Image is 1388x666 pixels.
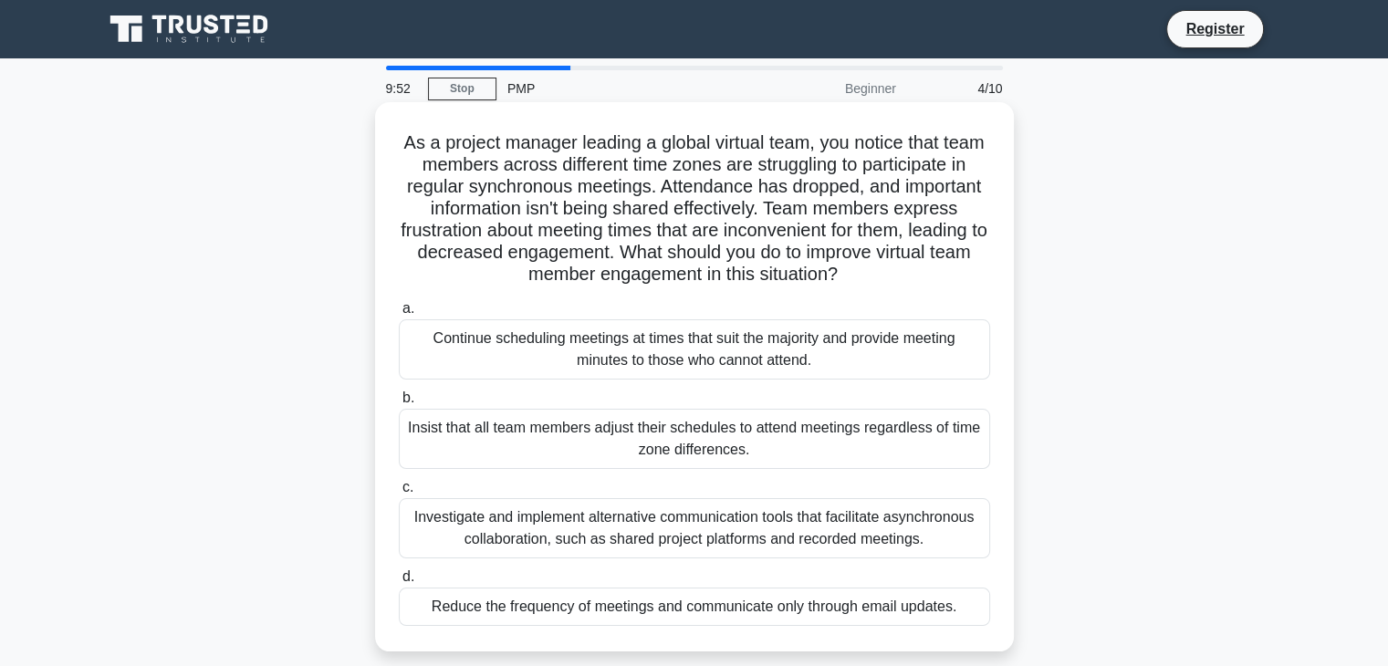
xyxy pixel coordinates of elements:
[747,70,907,107] div: Beginner
[402,479,413,494] span: c.
[402,390,414,405] span: b.
[402,300,414,316] span: a.
[375,70,428,107] div: 9:52
[428,78,496,100] a: Stop
[399,498,990,558] div: Investigate and implement alternative communication tools that facilitate asynchronous collaborat...
[1174,17,1255,40] a: Register
[907,70,1014,107] div: 4/10
[399,319,990,380] div: Continue scheduling meetings at times that suit the majority and provide meeting minutes to those...
[397,131,992,286] h5: As a project manager leading a global virtual team, you notice that team members across different...
[496,70,747,107] div: PMP
[399,588,990,626] div: Reduce the frequency of meetings and communicate only through email updates.
[402,568,414,584] span: d.
[399,409,990,469] div: Insist that all team members adjust their schedules to attend meetings regardless of time zone di...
